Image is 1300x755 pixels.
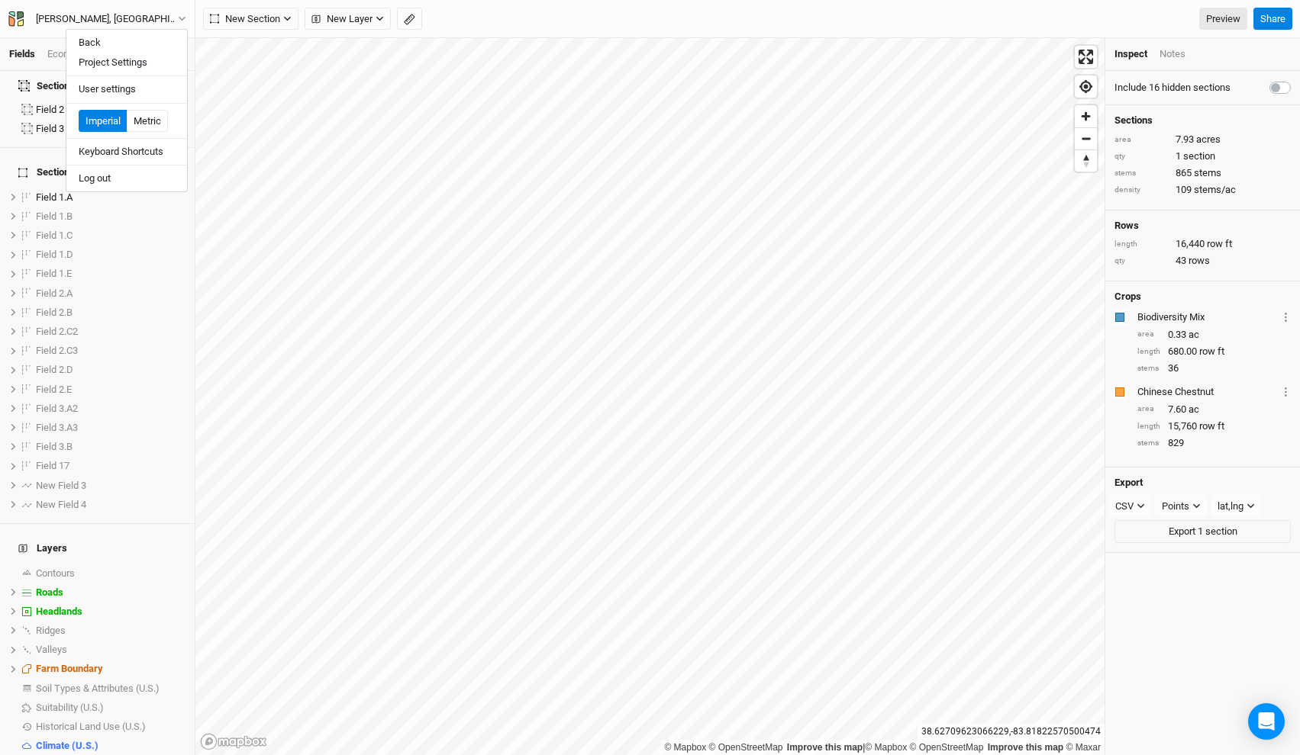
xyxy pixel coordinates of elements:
span: Field 2.B [36,307,73,318]
div: Notes [1160,47,1185,61]
button: Log out [66,169,187,188]
div: Field 1.E [36,268,185,280]
h4: Sections [1115,114,1291,127]
button: Imperial [79,110,127,133]
div: 1 [1115,149,1291,163]
a: Preview [1199,8,1247,31]
a: Mapbox [865,742,907,753]
span: Soil Types & Attributes (U.S.) [36,683,160,694]
div: Points [1162,499,1189,514]
div: length [1115,239,1168,250]
div: length [1137,421,1160,432]
span: row ft [1199,345,1224,358]
span: Roads [36,586,63,598]
button: Reset bearing to north [1075,149,1097,172]
span: Field 1.D [36,249,73,260]
span: Field 1.E [36,268,72,279]
div: 829 [1137,436,1291,450]
div: length [1137,346,1160,358]
div: Contours [36,567,185,580]
div: Climate (U.S.) [36,740,185,752]
a: OpenStreetMap [910,742,984,753]
div: Field 1.A [36,191,185,204]
span: Field 1.C [36,230,73,241]
div: Headlands [36,606,185,618]
a: Improve this map [787,742,863,753]
span: Field 2.E [36,384,72,395]
button: Metric [127,110,168,133]
div: Ridges [36,625,185,637]
div: Field 2.B [36,307,185,319]
button: Shortcut: M [397,8,422,31]
div: Field 2.D [36,364,185,376]
a: Mapbox [664,742,706,753]
span: Field 2.A [36,288,73,299]
div: Field 3.A2 [36,403,185,415]
span: Field 17 [36,460,69,471]
span: Suitability (U.S.) [36,702,104,713]
span: Field 1.A [36,191,73,203]
span: New Layer [311,11,373,27]
span: rows [1189,254,1210,268]
div: 38.62709623066229 , -83.81822570500474 [918,724,1105,740]
div: 7.93 [1115,133,1291,146]
span: New Field 3 [36,480,86,491]
div: qty [1115,255,1168,267]
span: Field 1.B [36,210,73,222]
button: CSV [1108,495,1152,518]
div: stems [1137,438,1160,449]
button: lat,lng [1211,495,1262,518]
div: Farm Boundary [36,663,185,675]
div: stems [1115,168,1168,179]
span: Farm Boundary [36,663,103,674]
div: Field 2 (a-e) [36,104,185,116]
span: acres [1196,133,1221,146]
div: Open Intercom Messenger [1248,703,1285,740]
div: lat,lng [1218,499,1244,514]
div: [PERSON_NAME], [GEOGRAPHIC_DATA] - Spring '22 - Original [36,11,178,27]
div: 865 [1115,166,1291,180]
div: 36 [1137,361,1291,375]
div: area [1137,403,1160,415]
div: Field 2.C2 [36,326,185,338]
div: Section Groups [18,80,104,92]
div: Field 17 [36,460,185,472]
div: 16,440 [1115,237,1291,251]
a: Maxar [1066,742,1101,753]
span: Zoom out [1075,128,1097,149]
a: OpenStreetMap [709,742,783,753]
div: Field 3 (a-b) [36,123,185,135]
div: Field 2.E [36,384,185,396]
span: Sections [18,166,75,178]
div: stems [1137,363,1160,374]
div: K.Hill, KY - Spring '22 - Original [36,11,178,27]
div: Valleys [36,644,185,656]
button: Zoom out [1075,127,1097,149]
span: Zoom in [1075,105,1097,127]
span: New Section [210,11,280,27]
span: Contours [36,567,75,579]
div: CSV [1115,499,1134,514]
span: Field 2.C3 [36,345,78,356]
div: Chinese Chestnut [1137,385,1278,399]
button: Crop Usage [1281,383,1291,400]
span: stems [1194,166,1221,180]
span: New Field 4 [36,499,86,510]
span: Field 2.C2 [36,326,78,337]
div: Biodiversity Mix [1137,310,1278,324]
div: Field 2.A [36,288,185,300]
h4: Export [1115,477,1291,489]
button: Enter fullscreen [1075,46,1097,68]
div: Field 1.C [36,230,185,242]
span: ac [1189,403,1199,416]
button: Back [66,33,187,53]
div: Suitability (U.S.) [36,702,185,714]
div: 109 [1115,183,1291,197]
button: [PERSON_NAME], [GEOGRAPHIC_DATA] - Spring '22 - Original [8,11,187,27]
div: area [1115,134,1168,146]
a: Mapbox logo [200,733,267,750]
div: Inspect [1115,47,1147,61]
div: Field 1.D [36,249,185,261]
span: section [1183,149,1215,163]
